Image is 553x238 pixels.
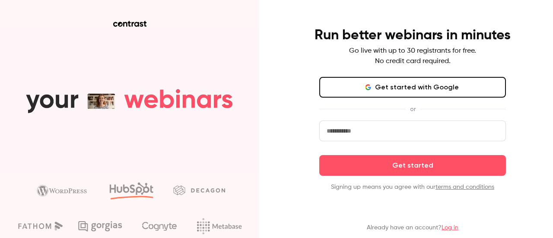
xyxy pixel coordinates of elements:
[315,27,511,44] h4: Run better webinars in minutes
[173,185,225,195] img: decagon
[442,225,458,231] a: Log in
[319,155,506,176] button: Get started
[367,223,458,232] p: Already have an account?
[435,184,494,190] a: terms and conditions
[319,77,506,98] button: Get started with Google
[319,183,506,191] p: Signing up means you agree with our
[406,105,420,114] span: or
[349,46,476,67] p: Go live with up to 30 registrants for free. No credit card required.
